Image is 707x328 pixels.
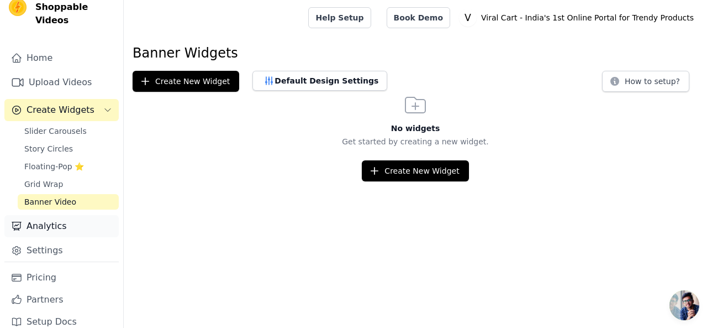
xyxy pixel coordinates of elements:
a: Help Setup [308,7,371,28]
button: How to setup? [602,71,689,92]
a: Slider Carousels [18,123,119,139]
span: Create Widgets [27,103,94,117]
button: V Viral Cart - India's 1st Online Portal for Trendy Products [459,8,698,28]
a: Open chat [669,290,699,320]
a: Partners [4,289,119,311]
a: Settings [4,240,119,262]
a: Analytics [4,215,119,237]
h3: No widgets [124,123,707,134]
span: Grid Wrap [24,179,63,190]
button: Create New Widget [133,71,239,92]
span: Slider Carousels [24,126,87,137]
button: Default Design Settings [252,71,387,91]
span: Banner Video [24,196,76,207]
text: V [465,12,471,23]
a: Banner Video [18,194,119,210]
a: Home [4,47,119,69]
a: Grid Wrap [18,176,119,192]
p: Get started by creating a new widget. [124,136,707,147]
a: Floating-Pop ⭐ [18,159,119,174]
a: Upload Videos [4,71,119,93]
span: Floating-Pop ⭐ [24,161,84,172]
span: Story Circles [24,143,73,154]
p: Viral Cart - India's 1st Online Portal for Trendy Products [477,8,698,28]
button: Create Widgets [4,99,119,121]
a: How to setup? [602,79,689,89]
a: Pricing [4,267,119,289]
h1: Banner Widgets [133,44,698,62]
button: Create New Widget [362,160,468,181]
a: Story Circles [18,141,119,157]
a: Book Demo [387,7,450,28]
